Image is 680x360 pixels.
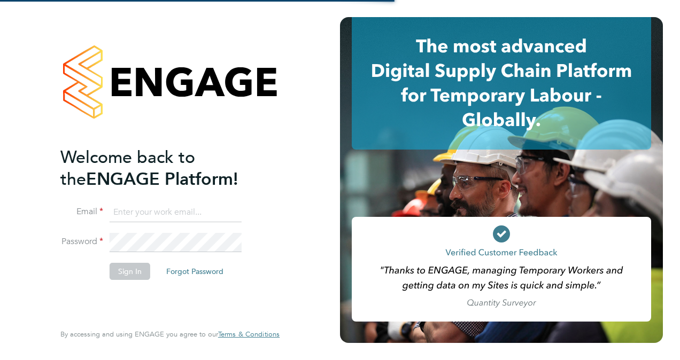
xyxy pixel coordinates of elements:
[60,146,269,190] h2: ENGAGE Platform!
[158,263,232,280] button: Forgot Password
[60,236,103,247] label: Password
[218,330,280,339] a: Terms & Conditions
[110,203,242,222] input: Enter your work email...
[60,206,103,217] label: Email
[60,330,280,339] span: By accessing and using ENGAGE you agree to our
[60,147,195,190] span: Welcome back to the
[110,263,150,280] button: Sign In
